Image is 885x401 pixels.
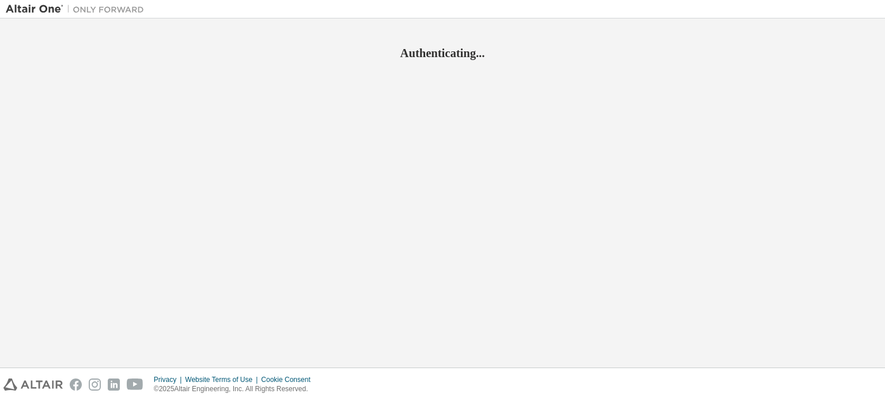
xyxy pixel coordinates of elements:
[261,375,317,384] div: Cookie Consent
[70,378,82,391] img: facebook.svg
[6,46,879,61] h2: Authenticating...
[6,3,150,15] img: Altair One
[154,375,185,384] div: Privacy
[3,378,63,391] img: altair_logo.svg
[108,378,120,391] img: linkedin.svg
[89,378,101,391] img: instagram.svg
[154,384,317,394] p: © 2025 Altair Engineering, Inc. All Rights Reserved.
[185,375,261,384] div: Website Terms of Use
[127,378,143,391] img: youtube.svg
